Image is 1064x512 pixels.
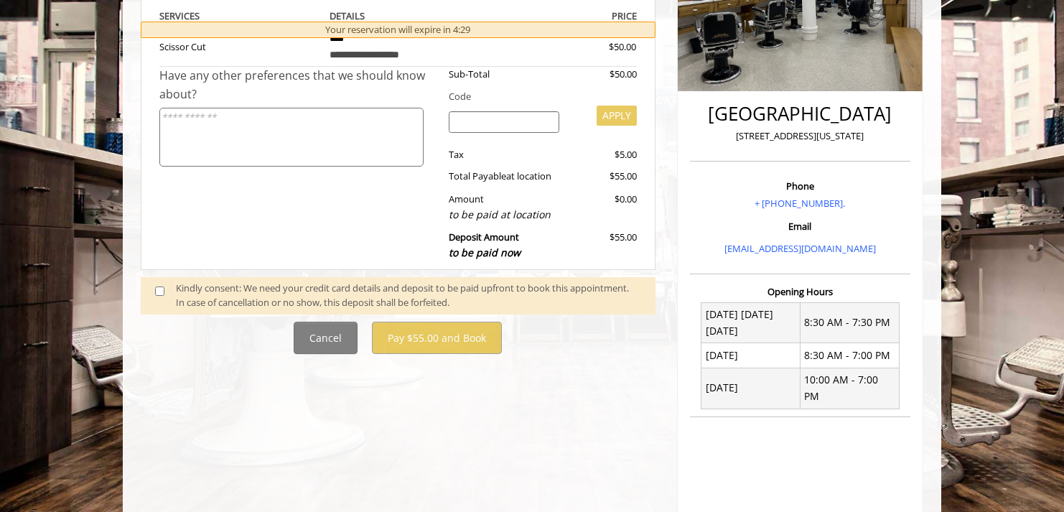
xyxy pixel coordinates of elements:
[438,192,571,223] div: Amount
[438,147,571,162] div: Tax
[800,368,899,409] td: 10:00 AM - 7:00 PM
[195,9,200,22] span: S
[438,169,571,184] div: Total Payable
[449,207,560,223] div: to be paid at location
[755,197,845,210] a: + [PHONE_NUMBER].
[477,8,637,24] th: PRICE
[701,368,801,409] td: [DATE]
[724,242,876,255] a: [EMAIL_ADDRESS][DOMAIN_NAME]
[141,22,655,38] div: Your reservation will expire in 4:29
[690,287,910,297] h3: Opening Hours
[570,192,636,223] div: $0.00
[694,103,907,124] h2: [GEOGRAPHIC_DATA]
[449,231,521,259] b: Deposit Amount
[159,67,438,103] div: Have any other preferences that we should know about?
[694,181,907,191] h3: Phone
[449,246,521,259] span: to be paid now
[159,24,319,67] td: Scissor Cut
[701,302,801,343] td: [DATE] [DATE] [DATE]
[438,67,571,82] div: Sub-Total
[319,8,478,24] th: DETAILS
[438,89,637,104] div: Code
[694,129,907,144] p: [STREET_ADDRESS][US_STATE]
[159,8,319,24] th: SERVICE
[800,302,899,343] td: 8:30 AM - 7:30 PM
[701,343,801,368] td: [DATE]
[506,169,551,182] span: at location
[570,147,636,162] div: $5.00
[557,39,636,55] div: $50.00
[570,230,636,261] div: $55.00
[570,67,636,82] div: $50.00
[694,221,907,231] h3: Email
[800,343,899,368] td: 8:30 AM - 7:00 PM
[372,322,502,354] button: Pay $55.00 and Book
[176,281,641,311] div: Kindly consent: We need your credit card details and deposit to be paid upfront to book this appo...
[570,169,636,184] div: $55.00
[294,322,358,354] button: Cancel
[597,106,637,126] button: APPLY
